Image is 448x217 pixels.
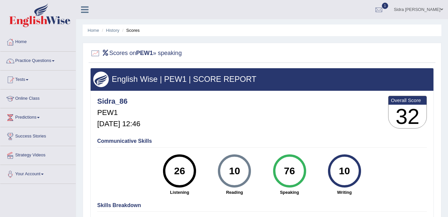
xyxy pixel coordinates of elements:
[90,48,182,58] h2: Scores on » speaking
[106,28,119,33] a: History
[0,89,76,106] a: Online Class
[391,97,424,103] b: Overall Score
[121,27,140,33] li: Scores
[0,108,76,125] a: Predictions
[97,109,140,117] h5: PEW1
[332,157,356,185] div: 10
[388,105,427,129] h3: 32
[0,165,76,182] a: Your Account
[97,120,140,128] h5: [DATE] 12:46
[210,189,259,195] strong: Reading
[136,50,153,56] b: PEW1
[0,146,76,163] a: Strategy Videos
[155,189,204,195] strong: Listening
[97,202,427,208] h4: Skills Breakdown
[277,157,302,185] div: 76
[0,127,76,144] a: Success Stories
[0,71,76,87] a: Tests
[223,157,247,185] div: 10
[97,97,140,105] h4: Sidra_86
[168,157,192,185] div: 26
[93,72,109,87] img: wings.png
[0,33,76,49] a: Home
[382,3,388,9] span: 1
[97,138,427,144] h4: Communicative Skills
[0,52,76,68] a: Practice Questions
[265,189,313,195] strong: Speaking
[320,189,369,195] strong: Writing
[93,75,431,83] h3: English Wise | PEW1 | SCORE REPORT
[88,28,99,33] a: Home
